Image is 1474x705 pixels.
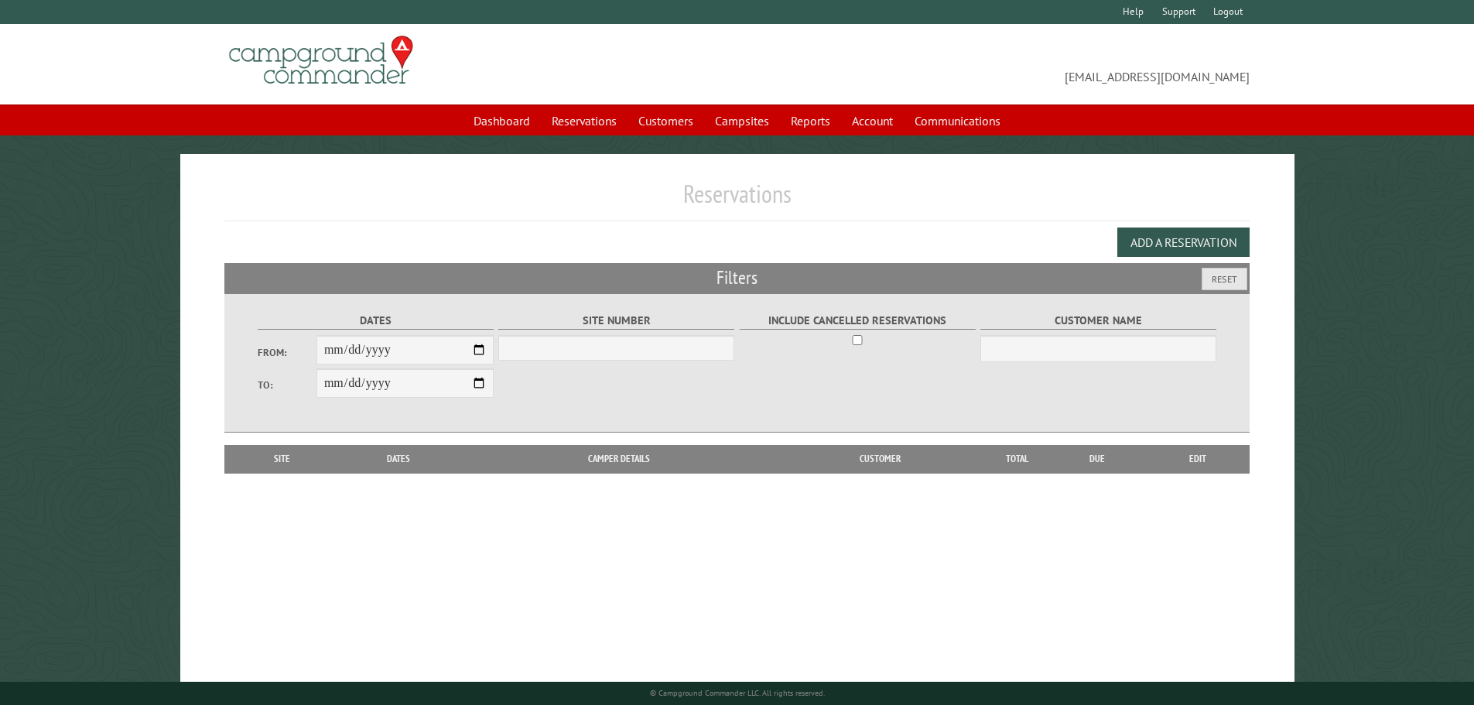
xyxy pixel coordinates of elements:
[542,106,626,135] a: Reservations
[843,106,902,135] a: Account
[706,106,778,135] a: Campsites
[465,445,773,473] th: Camper Details
[987,445,1048,473] th: Total
[464,106,539,135] a: Dashboard
[650,688,825,698] small: © Campground Commander LLC. All rights reserved.
[737,43,1250,86] span: [EMAIL_ADDRESS][DOMAIN_NAME]
[1202,268,1247,290] button: Reset
[781,106,840,135] a: Reports
[258,312,494,330] label: Dates
[773,445,987,473] th: Customer
[740,312,976,330] label: Include Cancelled Reservations
[1048,445,1146,473] th: Due
[333,445,465,473] th: Dates
[258,345,316,360] label: From:
[232,445,333,473] th: Site
[905,106,1010,135] a: Communications
[629,106,703,135] a: Customers
[224,179,1250,221] h1: Reservations
[498,312,734,330] label: Site Number
[980,312,1216,330] label: Customer Name
[224,30,418,91] img: Campground Commander
[1117,228,1250,257] button: Add a Reservation
[258,378,316,392] label: To:
[1146,445,1250,473] th: Edit
[224,263,1250,293] h2: Filters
